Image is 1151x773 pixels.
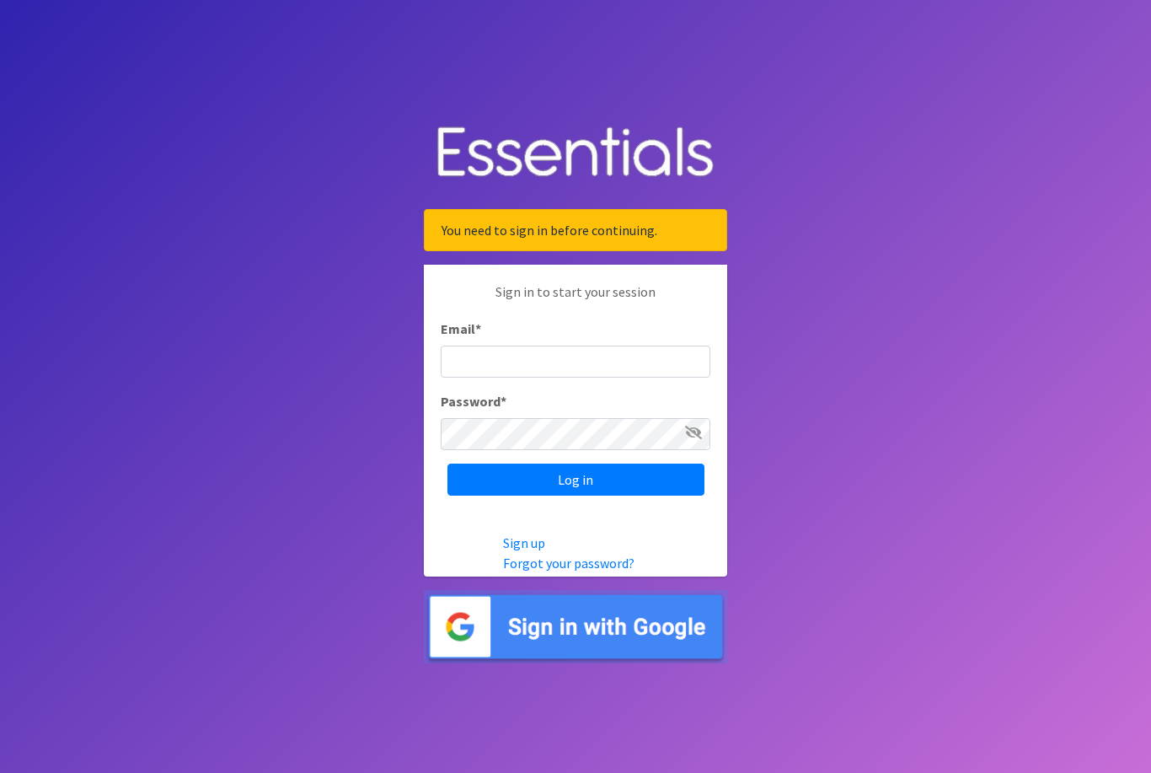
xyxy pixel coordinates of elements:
img: Sign in with Google [424,590,727,663]
input: Log in [447,464,704,496]
div: You need to sign in before continuing. [424,209,727,251]
p: Sign in to start your session [441,282,710,319]
img: Human Essentials [424,110,727,196]
abbr: required [475,320,481,337]
abbr: required [501,393,506,410]
label: Password [441,391,506,411]
a: Forgot your password? [503,555,634,572]
label: Email [441,319,481,339]
a: Sign up [503,534,545,551]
